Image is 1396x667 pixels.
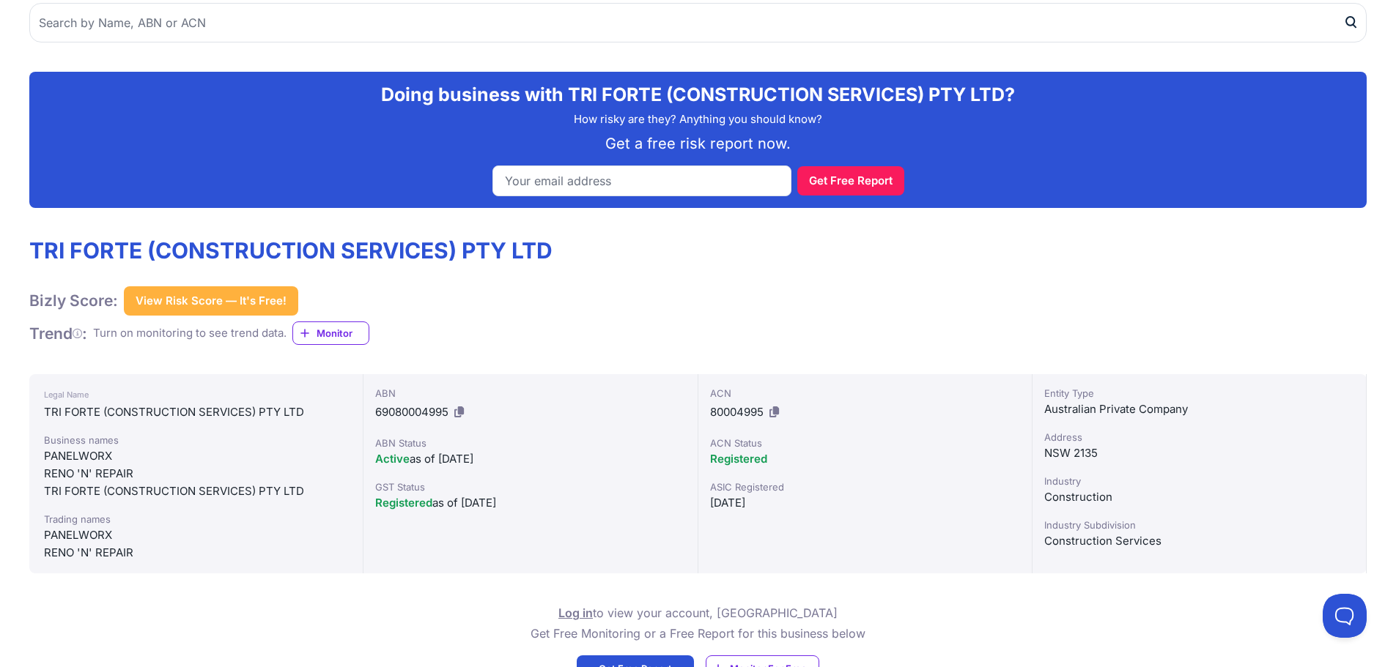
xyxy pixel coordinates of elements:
[1044,518,1354,532] div: Industry Subdivision
[375,405,448,419] span: 69080004995
[44,447,348,465] div: PANELWORX
[1044,430,1354,444] div: Address
[1044,488,1354,506] div: Construction
[93,325,287,342] div: Turn on monitoring to see trend data.
[292,321,369,345] a: Monitor
[1044,386,1354,400] div: Entity Type
[375,496,432,510] span: Registered
[1323,594,1367,638] iframe: Toggle Customer Support
[29,324,87,343] h1: Trend :
[710,494,1020,512] div: [DATE]
[375,450,685,468] div: as of [DATE]
[29,237,553,264] h1: TRI FORTE (CONSTRUCTION SERVICES) PTY LTD
[531,603,865,644] p: to view your account, [GEOGRAPHIC_DATA] Get Free Monitoring or a Free Report for this business below
[375,386,685,400] div: ABN
[317,326,369,340] span: Monitor
[44,386,348,403] div: Legal Name
[1044,400,1354,418] div: Australian Private Company
[710,386,1020,400] div: ACN
[29,3,1367,42] input: Search by Name, ABN or ACN
[44,482,348,500] div: TRI FORTE (CONSTRUCTION SERVICES) PTY LTD
[29,291,118,310] h1: Bizly Score:
[41,133,1355,154] p: Get a free risk report now.
[710,405,764,419] span: 80004995
[558,605,593,620] a: Log in
[41,111,1355,128] p: How risky are they? Anything you should know?
[797,166,904,195] button: Get Free Report
[710,452,767,466] span: Registered
[41,83,1355,105] h2: Doing business with TRI FORTE (CONSTRUCTION SERVICES) PTY LTD?
[375,494,685,512] div: as of [DATE]
[124,286,298,316] button: View Risk Score — It's Free!
[44,526,348,544] div: PANELWORX
[44,465,348,482] div: RENO 'N' REPAIR
[710,436,1020,450] div: ACN Status
[44,544,348,562] div: RENO 'N' REPAIR
[1044,474,1354,488] div: Industry
[375,480,685,494] div: GST Status
[44,512,348,526] div: Trading names
[1044,532,1354,550] div: Construction Services
[1044,444,1354,462] div: NSW 2135
[375,452,410,466] span: Active
[44,433,348,447] div: Business names
[375,436,685,450] div: ABN Status
[492,165,791,196] input: Your email address
[44,403,348,421] div: TRI FORTE (CONSTRUCTION SERVICES) PTY LTD
[710,480,1020,494] div: ASIC Registered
